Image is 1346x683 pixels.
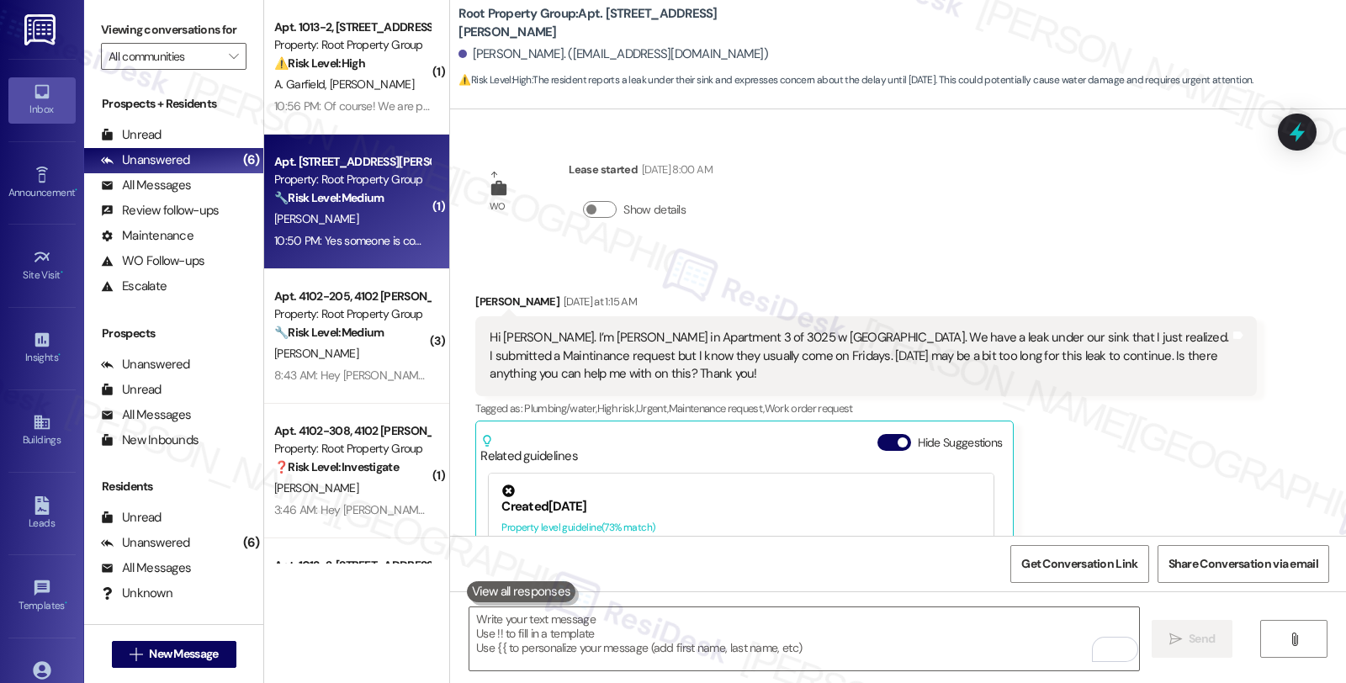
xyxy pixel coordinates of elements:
div: Maintenance [101,227,193,245]
span: • [65,597,67,609]
span: [PERSON_NAME] [274,211,358,226]
a: Insights • [8,326,76,371]
div: All Messages [101,406,191,424]
label: Show details [623,201,686,219]
div: Apt. [STREET_ADDRESS][PERSON_NAME] [274,153,430,171]
div: Unanswered [101,356,190,373]
div: Prospects + Residents [84,95,263,113]
span: Plumbing/water , [524,401,596,416]
div: [PERSON_NAME] [475,293,1256,316]
div: (6) [239,147,264,173]
i:  [1288,633,1301,646]
div: Unanswered [101,534,190,552]
i:  [130,648,142,661]
strong: ❓ Risk Level: Investigate [274,459,399,474]
img: ResiDesk Logo [24,14,59,45]
span: High risk , [597,401,637,416]
button: Send [1152,620,1233,658]
div: Tagged as: [475,396,1256,421]
span: New Message [149,645,218,663]
span: [PERSON_NAME] [330,77,414,92]
span: [PERSON_NAME] [274,480,358,495]
span: • [75,184,77,196]
div: Review follow-ups [101,202,219,220]
span: • [61,267,63,278]
div: Created [DATE] [501,498,981,516]
strong: 🔧 Risk Level: Medium [274,325,384,340]
div: Apt. 1013-2, [STREET_ADDRESS] [274,557,430,574]
div: 8:43 AM: Hey [PERSON_NAME], we appreciate your text! We'll be back at 11AM to help you out. If th... [274,368,985,383]
div: 10:50 PM: Yes someone is coming by [DATE], it's all worked out. Thank you [274,233,629,248]
div: Property: Root Property Group [274,305,430,323]
div: Apt. 4102-308, 4102 [PERSON_NAME] [274,422,430,440]
div: [DATE] at 1:15 AM [559,293,637,310]
div: Property: Root Property Group [274,440,430,458]
div: [PERSON_NAME]. ([EMAIL_ADDRESS][DOMAIN_NAME]) [458,45,768,63]
div: All Messages [101,559,191,577]
div: (6) [239,530,264,556]
i:  [229,50,238,63]
textarea: To enrich screen reader interactions, please activate Accessibility in Grammarly extension settings [469,607,1139,670]
span: A. Garfield [274,77,330,92]
div: All Messages [101,177,191,194]
div: Unknown [101,585,172,602]
strong: 🔧 Risk Level: Medium [274,190,384,205]
button: Share Conversation via email [1158,545,1329,583]
div: WO Follow-ups [101,252,204,270]
div: Apt. 4102-205, 4102 [PERSON_NAME] [274,288,430,305]
span: Send [1189,630,1215,648]
div: Unread [101,126,162,144]
span: Work order request [765,401,853,416]
div: Property: Root Property Group [274,171,430,188]
button: New Message [112,641,236,668]
div: Unanswered [101,151,190,169]
span: [PERSON_NAME] [274,346,358,361]
input: All communities [109,43,220,70]
div: Property: Root Property Group [274,36,430,54]
div: Hi [PERSON_NAME]. I’m [PERSON_NAME] in Apartment 3 of 3025 w [GEOGRAPHIC_DATA]. We have a leak un... [490,329,1229,383]
div: WO [490,198,506,215]
div: [DATE] 8:00 AM [638,161,713,178]
span: Share Conversation via email [1168,555,1318,573]
span: • [58,349,61,361]
span: Urgent , [636,401,668,416]
a: Inbox [8,77,76,123]
div: Escalate [101,278,167,295]
a: Templates • [8,574,76,619]
div: Residents [84,478,263,495]
a: Site Visit • [8,243,76,289]
b: Root Property Group: Apt. [STREET_ADDRESS][PERSON_NAME] [458,5,795,41]
div: Apt. 1013-2, [STREET_ADDRESS] [274,19,430,36]
a: Leads [8,491,76,537]
div: Unread [101,509,162,527]
span: Get Conversation Link [1021,555,1137,573]
div: Related guidelines [480,434,578,465]
a: Buildings [8,408,76,453]
button: Get Conversation Link [1010,545,1148,583]
strong: ⚠️ Risk Level: High [274,56,365,71]
label: Viewing conversations for [101,17,246,43]
div: Prospects [84,325,263,342]
div: Lease started [569,161,712,184]
div: Property level guideline ( 73 % match) [501,519,981,537]
strong: ⚠️ Risk Level: High [458,73,531,87]
i:  [1169,633,1182,646]
div: Unread [101,381,162,399]
span: Maintenance request , [669,401,765,416]
div: New Inbounds [101,432,199,449]
span: : The resident reports a leak under their sink and expresses concern about the delay until [DATE]... [458,71,1253,89]
div: 3:46 AM: Hey [PERSON_NAME], we appreciate your text! We'll be back at 11AM to help you out. If th... [274,502,985,517]
label: Hide Suggestions [918,434,1003,452]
